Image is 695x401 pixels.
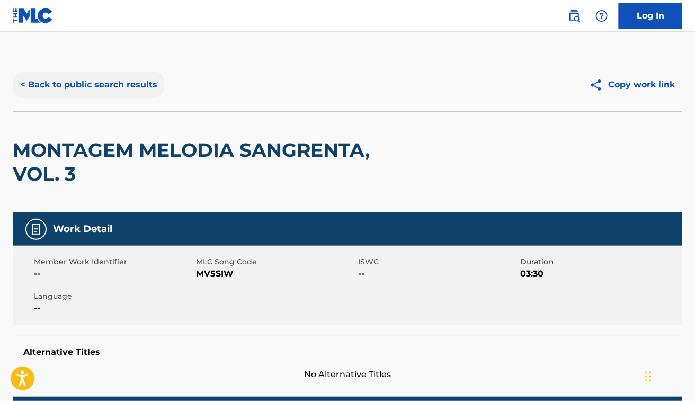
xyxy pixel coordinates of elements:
h2: MONTAGEM MELODIA SANGRENTA, VOL. 3 [13,138,414,186]
a: Log In [619,3,682,29]
span: MV5SIW [196,268,355,280]
span: 03:30 [520,268,680,280]
h5: Alternative Titles [23,347,672,358]
h5: Work Detail [53,223,112,235]
div: Help [591,5,612,26]
div: Drag [645,361,652,393]
span: -- [34,302,193,315]
img: help [595,10,608,22]
img: Copy work link [590,78,608,92]
span: MLC Song Code [196,256,355,268]
iframe: Chat Widget [642,350,695,401]
span: ISWC [358,256,518,268]
span: Member Work Identifier [34,256,193,268]
img: Work Detail [30,223,42,236]
a: Public Search [564,5,585,26]
span: Language [34,291,193,302]
span: Duration [520,256,680,268]
img: MLC Logo [13,8,54,23]
span: -- [34,268,193,280]
button: < Back to public search results [13,72,165,98]
button: Copy work link [582,72,682,98]
span: -- [358,268,518,280]
img: search [568,10,581,22]
span: No Alternative Titles [13,368,682,381]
